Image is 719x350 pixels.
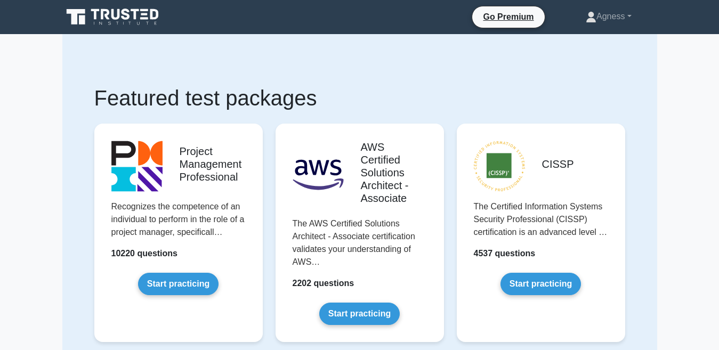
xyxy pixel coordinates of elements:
h1: Featured test packages [94,85,625,111]
a: Start practicing [500,273,581,295]
a: Start practicing [319,303,400,325]
a: Agness [560,6,657,27]
a: Start practicing [138,273,219,295]
a: Go Premium [476,10,540,23]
